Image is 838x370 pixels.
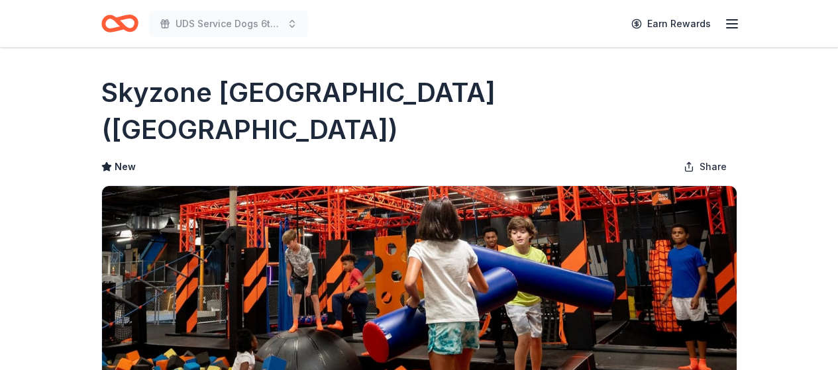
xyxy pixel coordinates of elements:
[149,11,308,37] button: UDS Service Dogs 6th Annual Benefit Golf Tournament
[115,159,136,175] span: New
[673,154,737,180] button: Share
[101,74,737,148] h1: Skyzone [GEOGRAPHIC_DATA] ([GEOGRAPHIC_DATA])
[101,8,138,39] a: Home
[700,159,727,175] span: Share
[623,12,719,36] a: Earn Rewards
[176,16,282,32] span: UDS Service Dogs 6th Annual Benefit Golf Tournament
